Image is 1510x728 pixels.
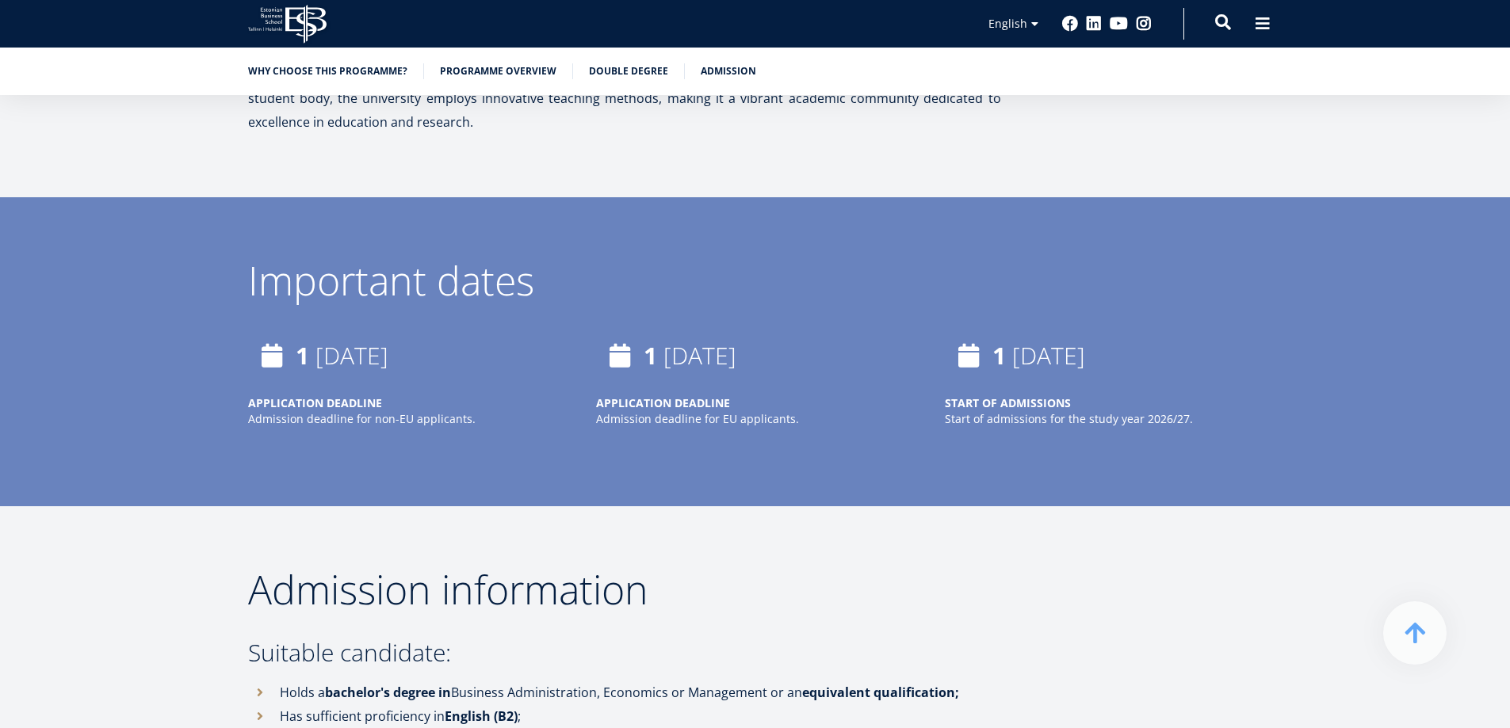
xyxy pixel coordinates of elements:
[248,641,1001,665] h3: Suitable candidate:
[945,395,1071,410] strong: START OF ADMISSIONS
[377,1,427,15] span: Last Name
[1086,16,1102,32] a: Linkedin
[1062,16,1078,32] a: Facebook
[1012,339,1085,372] time: [DATE]
[445,707,518,725] strong: English (B2)
[701,63,756,79] a: Admission
[992,339,1006,372] strong: 1
[248,63,407,79] a: Why choose this programme?
[248,570,1001,609] h2: Admission information
[18,220,175,234] span: MA in International Management
[248,261,1263,300] div: Important dates
[248,395,382,410] strong: APPLICATION DEADLINE
[596,395,730,410] strong: APPLICATION DEADLINE
[248,704,1001,728] li: Has sufficient proficiency in ;
[589,63,668,79] a: Double Degree
[1136,16,1152,32] a: Instagram
[315,339,388,372] time: [DATE]
[945,411,1262,427] p: Start of admissions for the study year 2026/27.
[325,684,451,701] strong: bachelor's degree in
[644,339,657,372] strong: 1
[440,63,556,79] a: Programme overview
[596,411,913,427] p: Admission deadline for EU applicants.
[248,680,1001,704] li: Holds a Business Administration, Economics or Management or an
[663,339,736,372] time: [DATE]
[296,339,309,372] strong: 1
[802,684,959,701] strong: equivalent qualification;
[248,411,565,427] p: Admission deadline for non-EU applicants.
[1110,16,1128,32] a: Youtube
[4,221,14,231] input: MA in International Management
